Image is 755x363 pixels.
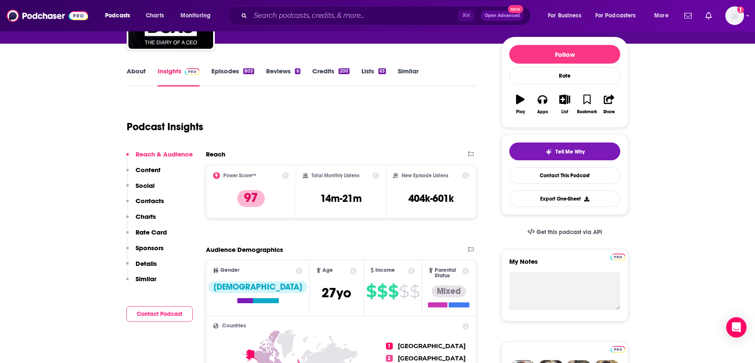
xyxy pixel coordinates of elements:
[295,68,300,74] div: 6
[410,285,419,298] span: $
[611,346,625,353] img: Podchaser Pro
[611,254,625,260] img: Podchaser Pro
[485,14,520,18] span: Open Advanced
[136,228,167,236] p: Rate Card
[537,109,548,114] div: Apps
[576,89,598,120] button: Bookmark
[136,150,193,158] p: Reach & Audience
[250,9,458,22] input: Search podcasts, credits, & more...
[577,109,597,114] div: Bookmark
[726,317,747,338] div: Open Intercom Messenger
[126,244,164,260] button: Sponsors
[603,109,615,114] div: Share
[99,9,141,22] button: open menu
[398,342,466,350] span: [GEOGRAPHIC_DATA]
[322,268,333,273] span: Age
[136,166,161,174] p: Content
[509,45,620,64] button: Follow
[386,343,393,349] span: 1
[509,142,620,160] button: tell me why sparkleTell Me Why
[126,228,167,244] button: Rate Card
[611,345,625,353] a: Pro website
[545,148,552,155] img: tell me why sparkle
[590,9,648,22] button: open menu
[508,5,523,13] span: New
[126,150,193,166] button: Reach & Audience
[521,222,609,243] a: Get this podcast via API
[531,89,553,120] button: Apps
[378,68,386,74] div: 63
[542,9,592,22] button: open menu
[127,120,203,133] h1: Podcast Insights
[220,268,239,273] span: Gender
[158,67,200,87] a: InsightsPodchaser Pro
[136,181,155,190] p: Social
[595,10,636,22] span: For Podcasters
[312,67,350,87] a: Credits200
[126,306,193,322] button: Contact Podcast
[206,150,225,158] h2: Reach
[555,148,585,155] span: Tell Me Why
[126,275,156,290] button: Similar
[266,67,300,87] a: Reviews6
[140,9,169,22] a: Charts
[235,6,539,25] div: Search podcasts, credits, & more...
[509,257,620,272] label: My Notes
[127,67,146,87] a: About
[509,190,620,207] button: Export One-Sheet
[105,10,130,22] span: Podcasts
[481,11,524,21] button: Open AdvancedNew
[126,197,164,212] button: Contacts
[375,268,395,273] span: Income
[361,67,386,87] a: Lists63
[126,212,156,228] button: Charts
[237,190,265,207] p: 97
[377,285,387,298] span: $
[211,67,254,87] a: Episodes803
[648,9,679,22] button: open menu
[432,285,466,297] div: Mixed
[136,212,156,221] p: Charts
[126,260,157,275] button: Details
[175,9,222,22] button: open menu
[243,68,254,74] div: 803
[322,285,351,301] span: 27 yo
[136,275,156,283] p: Similar
[402,173,448,179] h2: New Episode Listens
[185,68,200,75] img: Podchaser Pro
[126,166,161,181] button: Content
[311,173,359,179] h2: Total Monthly Listens
[536,229,602,236] span: Get this podcast via API
[725,6,744,25] span: Logged in as autumncomm
[611,252,625,260] a: Pro website
[681,8,695,23] a: Show notifications dropdown
[435,268,461,279] span: Parental Status
[136,260,157,268] p: Details
[398,355,466,362] span: [GEOGRAPHIC_DATA]
[725,6,744,25] img: User Profile
[146,10,164,22] span: Charts
[7,8,88,24] img: Podchaser - Follow, Share and Rate Podcasts
[737,6,744,13] svg: Add a profile image
[206,246,283,254] h2: Audience Demographics
[180,10,211,22] span: Monitoring
[388,285,398,298] span: $
[398,67,419,87] a: Similar
[399,285,409,298] span: $
[366,285,376,298] span: $
[509,89,531,120] button: Play
[222,323,246,329] span: Countries
[561,109,568,114] div: List
[702,8,715,23] a: Show notifications dropdown
[126,181,155,197] button: Social
[408,192,454,205] h3: 404k-601k
[554,89,576,120] button: List
[136,244,164,252] p: Sponsors
[223,173,256,179] h2: Power Score™
[548,10,581,22] span: For Business
[386,355,393,362] span: 2
[320,192,362,205] h3: 14m-21m
[339,68,350,74] div: 200
[208,281,307,293] div: [DEMOGRAPHIC_DATA]
[509,167,620,184] a: Contact This Podcast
